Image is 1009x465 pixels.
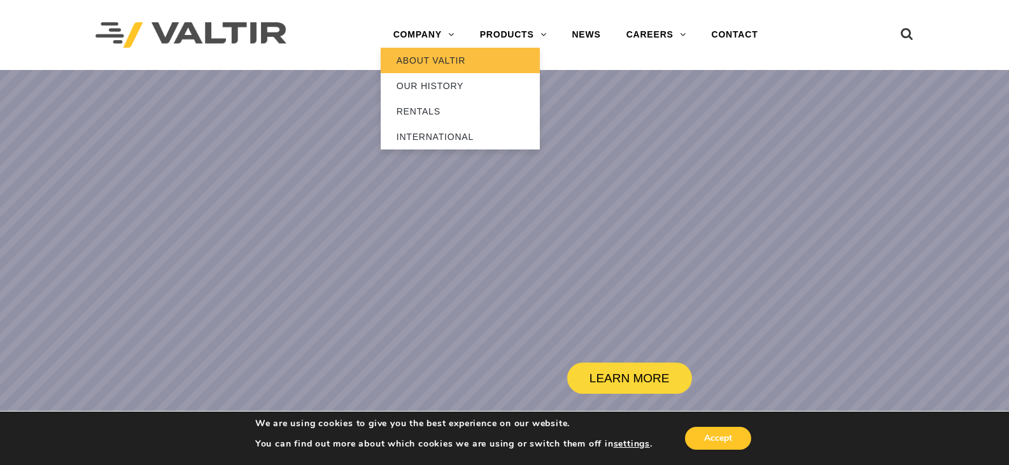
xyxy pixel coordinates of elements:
button: Accept [685,427,751,450]
button: settings [614,438,650,450]
a: CONTACT [699,22,771,48]
a: RENTALS [381,99,540,124]
a: INTERNATIONAL [381,124,540,149]
a: COMPANY [381,22,467,48]
a: ABOUT VALTIR [381,48,540,73]
a: OUR HISTORY [381,73,540,99]
p: You can find out more about which cookies we are using or switch them off in . [255,438,653,450]
a: PRODUCTS [467,22,560,48]
a: NEWS [559,22,613,48]
img: Valtir [95,22,286,48]
p: We are using cookies to give you the best experience on our website. [255,418,653,429]
a: LEARN MORE [567,363,692,394]
a: CAREERS [614,22,699,48]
